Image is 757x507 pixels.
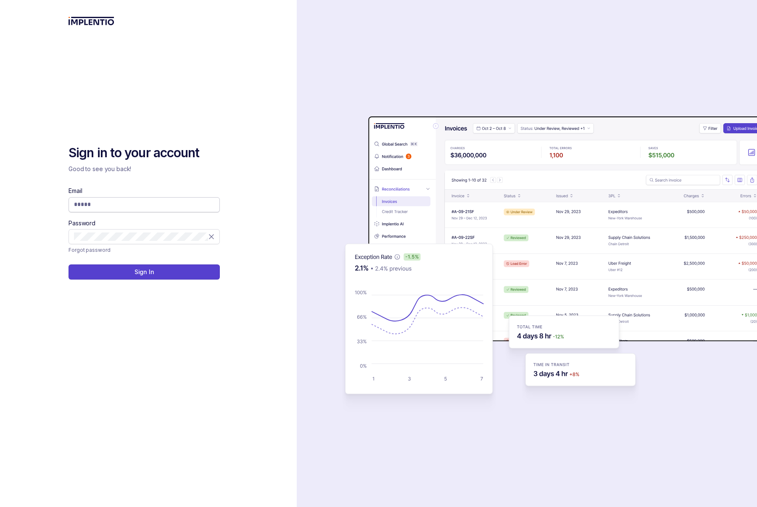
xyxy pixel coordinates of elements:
[69,17,114,25] img: logo
[69,246,110,254] a: Link Forgot password
[69,145,220,161] h2: Sign in to your account
[135,268,154,276] p: Sign In
[69,165,220,173] p: Good to see you back!
[69,219,95,227] label: Password
[69,187,82,195] label: Email
[69,264,220,280] button: Sign In
[69,246,110,254] p: Forgot password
